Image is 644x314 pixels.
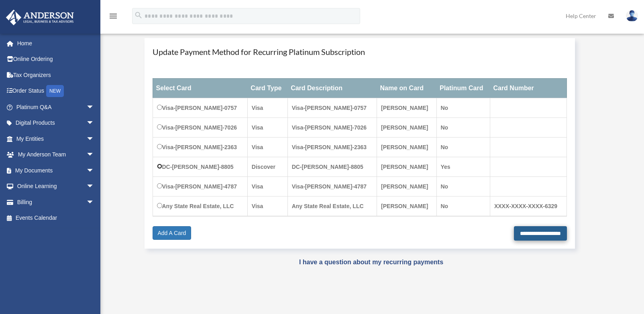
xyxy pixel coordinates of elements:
td: Discover [247,157,287,176]
a: Order StatusNEW [6,83,106,99]
td: Visa [247,196,287,216]
a: Tax Organizers [6,67,106,83]
a: Home [6,35,106,51]
td: Visa-[PERSON_NAME]-4787 [287,176,377,196]
th: Card Description [287,78,377,98]
a: Events Calendar [6,210,106,226]
span: arrow_drop_down [86,131,102,147]
a: Billingarrow_drop_down [6,194,106,210]
td: [PERSON_NAME] [377,157,436,176]
th: Platinum Card [436,78,490,98]
span: arrow_drop_down [86,147,102,163]
td: Visa [247,98,287,117]
td: DC-[PERSON_NAME]-8805 [287,157,377,176]
th: Select Card [153,78,247,98]
span: arrow_drop_down [86,115,102,132]
td: Any State Real Estate, LLC [153,196,247,216]
td: Visa-[PERSON_NAME]-7026 [153,117,247,137]
img: User Pic [626,10,638,22]
td: [PERSON_NAME] [377,196,436,216]
td: No [436,98,490,117]
td: No [436,176,490,196]
i: search [134,11,143,20]
td: Visa-[PERSON_NAME]-7026 [287,117,377,137]
a: Online Learningarrow_drop_down [6,178,106,194]
td: Visa [247,117,287,137]
td: Visa-[PERSON_NAME]-2363 [287,137,377,157]
th: Name on Card [377,78,436,98]
h4: Update Payment Method for Recurring Platinum Subscription [153,46,567,57]
td: Yes [436,157,490,176]
td: No [436,196,490,216]
a: My Documentsarrow_drop_down [6,162,106,178]
td: Visa-[PERSON_NAME]-2363 [153,137,247,157]
a: Platinum Q&Aarrow_drop_down [6,99,106,115]
img: Anderson Advisors Platinum Portal [4,10,76,25]
a: menu [108,14,118,21]
span: arrow_drop_down [86,194,102,211]
a: Digital Productsarrow_drop_down [6,115,106,131]
td: [PERSON_NAME] [377,137,436,157]
td: Visa-[PERSON_NAME]-4787 [153,176,247,196]
td: Visa [247,176,287,196]
td: [PERSON_NAME] [377,176,436,196]
a: I have a question about my recurring payments [299,259,443,265]
span: arrow_drop_down [86,162,102,179]
td: [PERSON_NAME] [377,117,436,137]
div: NEW [46,85,64,97]
th: Card Type [247,78,287,98]
td: No [436,117,490,137]
th: Card Number [490,78,567,98]
i: menu [108,11,118,21]
td: Visa-[PERSON_NAME]-0757 [287,98,377,117]
span: arrow_drop_down [86,99,102,115]
a: Online Ordering [6,51,106,67]
td: DC-[PERSON_NAME]-8805 [153,157,247,176]
a: Add A Card [153,226,192,240]
a: My Entitiesarrow_drop_down [6,131,106,147]
span: arrow_drop_down [86,178,102,195]
td: Visa-[PERSON_NAME]-0757 [153,98,247,117]
td: Any State Real Estate, LLC [287,196,377,216]
td: Visa [247,137,287,157]
td: [PERSON_NAME] [377,98,436,117]
a: My Anderson Teamarrow_drop_down [6,147,106,163]
td: XXXX-XXXX-XXXX-6329 [490,196,567,216]
td: No [436,137,490,157]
